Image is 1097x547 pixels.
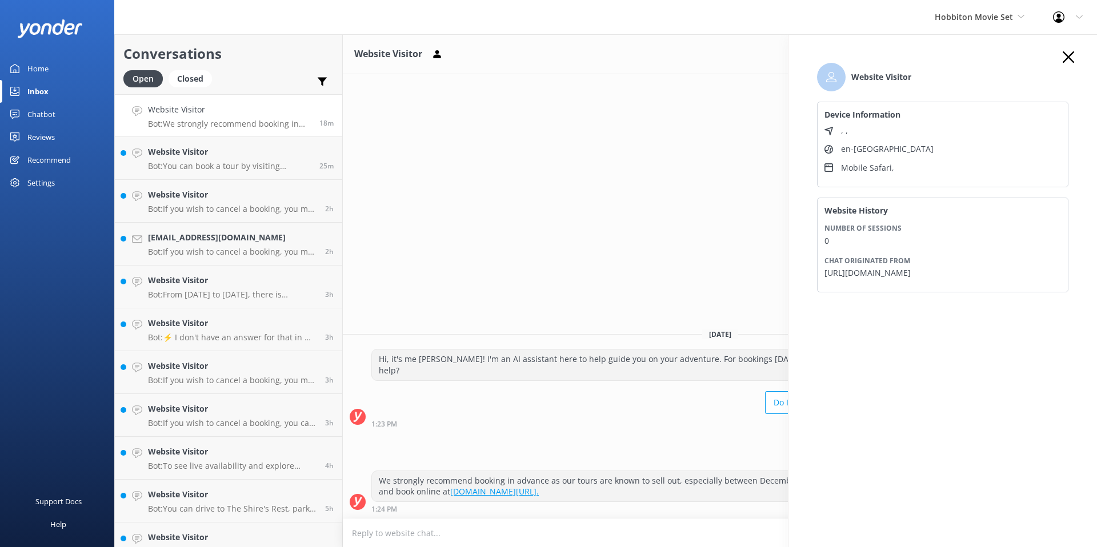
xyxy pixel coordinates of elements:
[115,437,342,480] a: Website VisitorBot:To see live availability and explore other tour options, please visit [DOMAIN_...
[27,57,49,80] div: Home
[824,109,1061,120] h4: Device Information
[148,146,311,158] h4: Website Visitor
[325,504,334,513] span: Sep 19 2025 03:05am (UTC +12:00) Pacific/Auckland
[148,531,317,544] h4: Website Visitor
[169,72,218,85] a: Closed
[325,461,334,470] span: Sep 19 2025 04:41am (UTC +12:00) Pacific/Auckland
[148,247,317,257] p: Bot: If you wish to cancel a booking, you may do so by contacting our reservations team via phone...
[27,103,55,126] div: Chatbot
[148,488,317,501] h4: Website Visitor
[115,480,342,522] a: Website VisitorBot:You can drive to The Shire's Rest, park your vehicle, and join one of our tour...
[148,289,317,300] p: Bot: From [DATE] to [DATE], there is important maintenance and restoration work happening at the ...
[325,204,334,214] span: Sep 19 2025 05:58am (UTC +12:00) Pacific/Auckland
[27,148,71,171] div: Recommend
[115,394,342,437] a: Website VisitorBot:If you wish to cancel a booking, you can contact our reservations team via pho...
[148,317,317,329] h4: Website Visitor
[824,267,1061,278] p: [URL][DOMAIN_NAME]
[148,204,317,214] p: Bot: If you wish to cancel a booking, you may do so by contacting our reservations team via phone...
[824,124,1061,137] li: Location
[169,70,212,87] div: Closed
[319,118,334,128] span: Sep 19 2025 08:24am (UTC +12:00) Pacific/Auckland
[148,188,317,201] h4: Website Visitor
[148,418,317,428] p: Bot: If you wish to cancel a booking, you can contact our reservations team via phone at [PHONE_N...
[372,349,963,380] div: Hi, it's me [PERSON_NAME]! I'm an AI assistant here to help guide you on your adventure. For book...
[123,43,334,65] h2: Conversations
[35,490,82,513] div: Support Docs
[115,180,342,223] a: Website VisitorBot:If you wish to cancel a booking, you may do so by contacting our reservations ...
[148,332,317,343] p: Bot: ⚡ I don't have an answer for that in my knowledge base. Please try and rephrase your questio...
[148,231,317,244] h4: [EMAIL_ADDRESS][DOMAIN_NAME]
[115,223,342,266] a: [EMAIL_ADDRESS][DOMAIN_NAME]Bot:If you wish to cancel a booking, you may do so by contacting our ...
[824,256,910,266] span: Chat originated from
[148,360,317,372] h4: Website Visitor
[325,247,334,256] span: Sep 19 2025 05:52am (UTC +12:00) Pacific/Auckland
[148,161,311,171] p: Bot: You can book a tour by visiting [DOMAIN_NAME][URL] to see live availability and make a reser...
[148,119,311,129] p: Bot: We strongly recommend booking in advance as our tours are known to sell out, especially betw...
[27,126,55,148] div: Reviews
[325,289,334,299] span: Sep 19 2025 05:33am (UTC +12:00) Pacific/Auckland
[371,421,397,428] strong: 1:23 PM
[148,504,317,514] p: Bot: You can drive to The Shire's Rest, park your vehicle, and join one of our tours. However, it...
[115,137,342,180] a: Website VisitorBot:You can book a tour by visiting [DOMAIN_NAME][URL] to see live availability an...
[148,445,317,458] h4: Website Visitor
[371,420,964,428] div: Sep 19 2025 08:23am (UTC +12:00) Pacific/Auckland
[50,513,66,536] div: Help
[824,235,1061,246] p: 0
[148,375,317,385] p: Bot: If you wish to cancel a booking, you may do so by contacting our reservations team via phone...
[817,63,1068,91] li: Name
[115,266,342,308] a: Website VisitorBot:From [DATE] to [DATE], there is important maintenance and restoration work hap...
[115,94,342,137] a: Website VisitorBot:We strongly recommend booking in advance as our tours are known to sell out, e...
[372,471,963,501] div: We strongly recommend booking in advance as our tours are known to sell out, especially between D...
[148,274,317,287] h4: Website Visitor
[27,80,49,103] div: Inbox
[319,161,334,171] span: Sep 19 2025 08:17am (UTC +12:00) Pacific/Auckland
[824,205,1061,216] h4: Website History
[824,223,902,233] span: Number of sessions
[702,329,738,339] span: [DATE]
[354,47,422,62] h3: Website Visitor
[765,391,867,414] button: Do I have to pre-book?
[115,351,342,394] a: Website VisitorBot:If you wish to cancel a booking, you may do so by contacting our reservations ...
[371,505,964,513] div: Sep 19 2025 08:24am (UTC +12:00) Pacific/Auckland
[148,461,317,471] p: Bot: To see live availability and explore other tour options, please visit [DOMAIN_NAME][URL]. If...
[325,375,334,385] span: Sep 19 2025 05:16am (UTC +12:00) Pacific/Auckland
[148,403,317,415] h4: Website Visitor
[123,70,163,87] div: Open
[17,19,83,38] img: yonder-white-logo.png
[27,171,55,194] div: Settings
[371,506,397,513] strong: 1:24 PM
[325,332,334,342] span: Sep 19 2025 05:22am (UTC +12:00) Pacific/Auckland
[851,71,911,83] b: Website Visitor
[935,11,1013,22] span: Hobbiton Movie Set
[123,72,169,85] a: Open
[1063,51,1074,64] button: Close
[450,486,539,497] a: [DOMAIN_NAME][URL].
[824,143,1061,155] li: Language
[325,418,334,428] span: Sep 19 2025 05:16am (UTC +12:00) Pacific/Auckland
[115,308,342,351] a: Website VisitorBot:⚡ I don't have an answer for that in my knowledge base. Please try and rephras...
[824,162,1061,174] li: Device type
[148,103,311,116] h4: Website Visitor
